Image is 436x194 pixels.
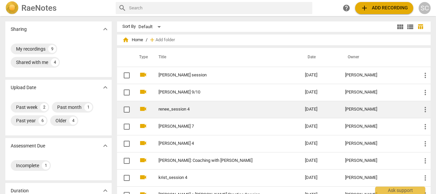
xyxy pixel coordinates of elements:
[139,71,147,79] span: videocam
[360,4,408,12] span: Add recording
[158,158,281,163] a: [PERSON_NAME]: Coaching with [PERSON_NAME]
[345,141,411,146] div: [PERSON_NAME]
[139,122,147,130] span: videocam
[40,103,48,111] div: 2
[138,21,163,32] div: Default
[158,141,281,146] a: [PERSON_NAME] 4
[146,38,147,43] span: /
[51,58,59,66] div: 4
[340,2,352,14] a: Help
[421,140,429,148] span: more_vert
[345,175,411,180] div: [PERSON_NAME]
[11,26,27,33] p: Sharing
[421,106,429,114] span: more_vert
[415,22,425,32] button: Table view
[421,157,429,165] span: more_vert
[158,73,281,78] a: [PERSON_NAME] session
[342,4,350,12] span: help
[57,104,82,111] div: Past month
[139,88,147,96] span: videocam
[421,88,429,96] span: more_vert
[122,37,129,43] span: home
[355,2,413,14] button: Upload
[101,25,109,33] span: expand_more
[101,83,109,91] span: expand_more
[345,124,411,129] div: [PERSON_NAME]
[134,48,150,67] th: Type
[345,90,411,95] div: [PERSON_NAME]
[396,23,404,31] span: view_module
[395,22,405,32] button: Tile view
[300,67,340,84] td: [DATE]
[345,73,411,78] div: [PERSON_NAME]
[158,90,281,95] a: [PERSON_NAME] 9/10
[139,156,147,164] span: videocam
[421,123,429,131] span: more_vert
[300,118,340,135] td: [DATE]
[56,117,67,124] div: Older
[340,48,416,67] th: Owner
[100,24,110,34] button: Show more
[419,2,431,14] button: SC
[100,82,110,92] button: Show more
[158,175,281,180] a: krist_session 4
[345,158,411,163] div: [PERSON_NAME]
[129,3,310,13] input: Search
[139,173,147,181] span: videocam
[300,152,340,169] td: [DATE]
[5,1,19,15] img: Logo
[421,71,429,79] span: more_vert
[101,142,109,150] span: expand_more
[150,48,300,67] th: Title
[421,174,429,182] span: more_vert
[375,187,425,194] div: Ask support
[122,37,143,43] span: Home
[149,37,155,43] span: add
[300,48,340,67] th: Date
[42,161,50,170] div: 1
[48,45,56,53] div: 9
[69,117,77,125] div: 4
[11,84,36,91] p: Upload Date
[300,135,340,152] td: [DATE]
[84,103,92,111] div: 1
[21,3,57,13] h2: RaeNotes
[300,84,340,101] td: [DATE]
[11,142,45,149] p: Assessment Due
[38,117,46,125] div: 6
[405,22,415,32] button: List view
[139,105,147,113] span: videocam
[139,139,147,147] span: videocam
[158,107,281,112] a: renee_session 4
[16,104,37,111] div: Past week
[360,4,368,12] span: add
[406,23,414,31] span: view_list
[345,107,411,112] div: [PERSON_NAME]
[16,162,39,169] div: Incomplete
[417,23,424,30] span: table_chart
[16,117,36,124] div: Past year
[122,24,136,29] div: Sort By
[5,1,110,15] a: LogoRaeNotes
[118,4,126,12] span: search
[300,101,340,118] td: [DATE]
[16,46,45,52] div: My recordings
[100,141,110,151] button: Show more
[300,169,340,186] td: [DATE]
[16,59,48,66] div: Shared with me
[158,124,281,129] a: [PERSON_NAME] 7
[155,38,175,43] span: Add folder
